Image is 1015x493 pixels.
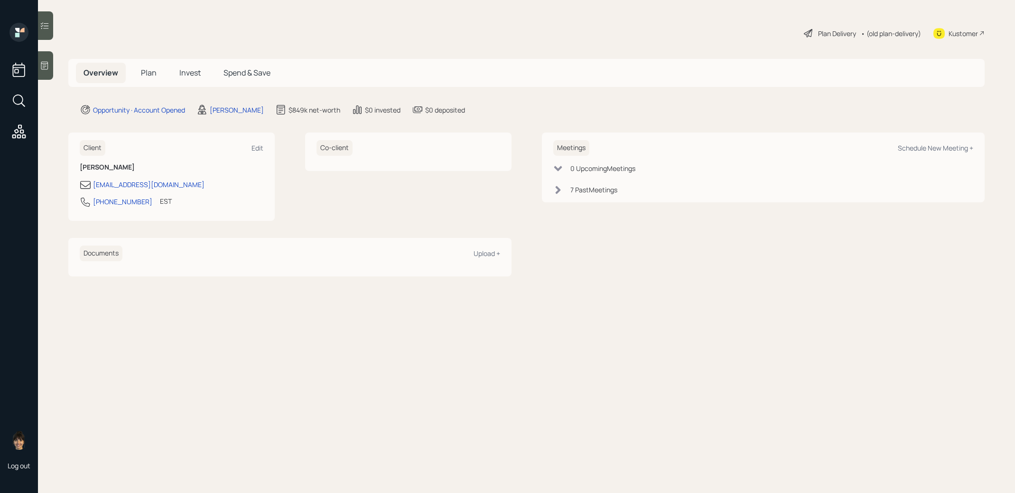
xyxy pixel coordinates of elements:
div: 0 Upcoming Meeting s [570,163,635,173]
div: $0 invested [365,105,400,115]
h6: Client [80,140,105,156]
h6: Documents [80,246,122,261]
img: treva-nostdahl-headshot.png [9,431,28,450]
span: Spend & Save [223,67,270,78]
div: [EMAIL_ADDRESS][DOMAIN_NAME] [93,180,205,190]
h6: [PERSON_NAME] [80,163,263,171]
div: Edit [251,143,263,152]
h6: Co-client [317,140,353,156]
span: Overview [84,67,118,78]
div: Log out [8,461,30,470]
div: Opportunity · Account Opened [93,105,185,115]
div: [PERSON_NAME] [210,105,264,115]
span: Invest [179,67,201,78]
div: Plan Delivery [818,28,856,38]
span: Plan [141,67,157,78]
div: Upload + [474,249,500,258]
div: $849k net-worth [289,105,340,115]
div: EST [160,196,172,206]
div: Schedule New Meeting + [898,143,973,152]
div: • (old plan-delivery) [861,28,921,38]
div: [PHONE_NUMBER] [93,197,152,207]
div: $0 deposited [425,105,465,115]
div: 7 Past Meeting s [570,185,617,195]
h6: Meetings [553,140,589,156]
div: Kustomer [949,28,978,38]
